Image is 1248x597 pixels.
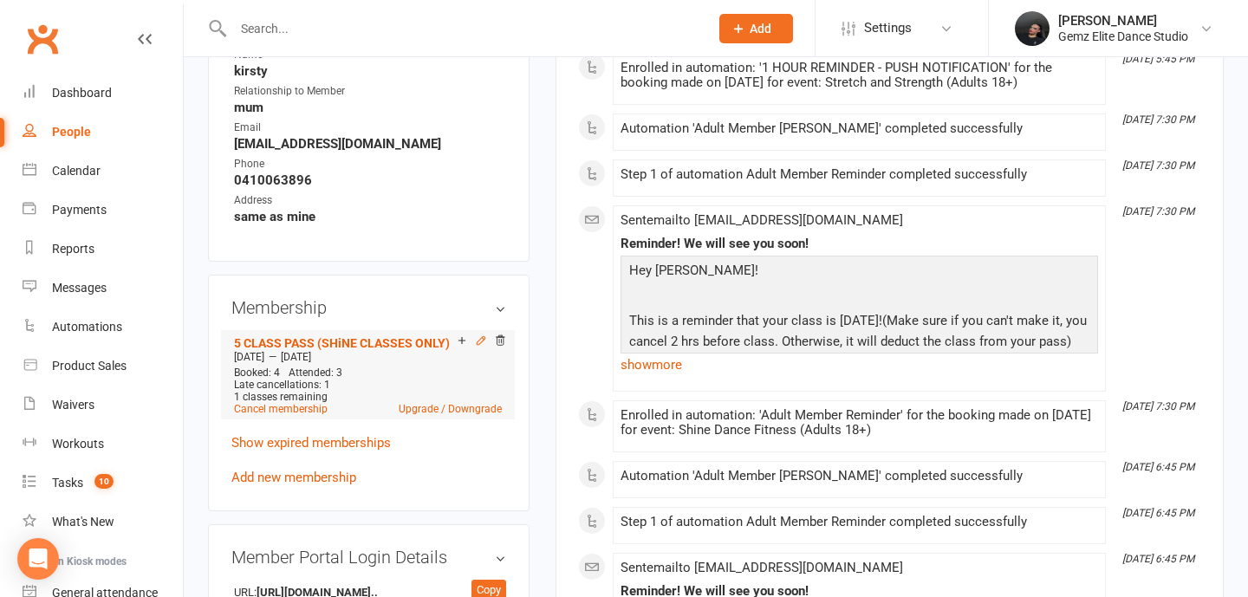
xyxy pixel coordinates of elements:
[864,9,912,48] span: Settings
[1058,13,1188,29] div: [PERSON_NAME]
[52,86,112,100] div: Dashboard
[52,359,127,373] div: Product Sales
[52,476,83,490] div: Tasks
[52,242,94,256] div: Reports
[1122,461,1194,473] i: [DATE] 6:45 PM
[52,125,91,139] div: People
[621,469,1098,483] div: Automation 'Adult Member [PERSON_NAME]' completed successfully
[23,386,183,425] a: Waivers
[94,474,114,489] span: 10
[621,515,1098,529] div: Step 1 of automation Adult Member Reminder completed successfully
[1122,114,1194,126] i: [DATE] 7:30 PM
[231,298,506,317] h3: Membership
[23,113,183,152] a: People
[1122,53,1194,65] i: [DATE] 5:45 PM
[17,538,59,580] div: Open Intercom Messenger
[23,74,183,113] a: Dashboard
[234,83,377,100] div: Relationship to Member
[21,17,64,61] a: Clubworx
[755,263,758,278] span: !
[234,403,328,415] a: Cancel membership
[234,351,264,363] span: [DATE]
[1058,29,1188,44] div: Gemz Elite Dance Studio
[228,16,697,41] input: Search...
[234,100,506,115] strong: mum
[23,269,183,308] a: Messages
[230,350,506,364] div: —
[625,260,1094,285] p: Hey [PERSON_NAME]
[621,121,1098,136] div: Automation 'Adult Member [PERSON_NAME]' completed successfully
[1122,553,1194,565] i: [DATE] 6:45 PM
[234,367,280,379] span: Booked: 4
[52,203,107,217] div: Payments
[234,379,502,391] div: Late cancellations: 1
[23,503,183,542] a: What's New
[1122,159,1194,172] i: [DATE] 7:30 PM
[23,230,183,269] a: Reports
[234,136,506,152] strong: [EMAIL_ADDRESS][DOMAIN_NAME]
[621,167,1098,182] div: Step 1 of automation Adult Member Reminder completed successfully
[750,22,771,36] span: Add
[52,281,107,295] div: Messages
[621,408,1098,438] div: Enrolled in automation: 'Adult Member Reminder' for the booking made on [DATE] for event: Shine D...
[1122,400,1194,412] i: [DATE] 7:30 PM
[1122,507,1194,519] i: [DATE] 6:45 PM
[621,61,1098,90] div: Enrolled in automation: '1 HOUR REMINDER - PUSH NOTIFICATION' for the booking made on [DATE] for ...
[281,351,311,363] span: [DATE]
[719,14,793,43] button: Add
[621,212,903,228] span: Sent email to [EMAIL_ADDRESS][DOMAIN_NAME]
[621,353,1098,377] a: show more
[234,156,377,172] div: Phone
[234,336,450,350] a: 5 CLASS PASS (SHiNE CLASSES ONLY)
[23,152,183,191] a: Calendar
[231,548,506,567] h3: Member Portal Login Details
[1015,11,1050,46] img: thumb_image1739337055.png
[234,120,377,136] div: Email
[234,172,506,188] strong: 0410063896
[52,164,101,178] div: Calendar
[52,320,122,334] div: Automations
[399,403,502,415] a: Upgrade / Downgrade
[52,515,114,529] div: What's New
[234,391,328,403] span: 1 classes remaining
[1122,205,1194,217] i: [DATE] 7:30 PM
[23,191,183,230] a: Payments
[289,367,342,379] span: Attended: 3
[23,425,183,464] a: Workouts
[231,435,391,451] a: Show expired memberships
[234,192,377,209] div: Address
[621,237,1098,251] div: Reminder! We will see you soon!
[52,437,104,451] div: Workouts
[621,560,903,575] span: Sent email to [EMAIL_ADDRESS][DOMAIN_NAME]
[231,470,356,485] a: Add new membership
[52,398,94,412] div: Waivers
[625,310,1094,356] p: This is a reminder that your class is [DATE]!
[23,464,183,503] a: Tasks 10
[234,209,506,224] strong: same as mine
[234,63,506,79] strong: kirsty
[23,308,183,347] a: Automations
[23,347,183,386] a: Product Sales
